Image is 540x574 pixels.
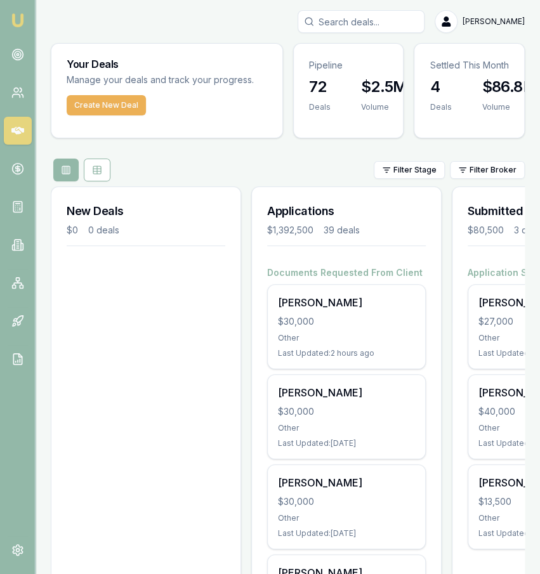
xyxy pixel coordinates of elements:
[470,165,517,175] span: Filter Broker
[278,295,415,310] div: [PERSON_NAME]
[430,102,451,112] div: Deals
[67,59,267,69] h3: Your Deals
[430,59,509,72] p: Settled This Month
[278,405,415,418] div: $30,000
[361,77,407,97] h3: $2.5M
[482,102,532,112] div: Volume
[278,333,415,343] div: Other
[67,202,225,220] h3: New Deals
[67,224,78,237] div: $0
[278,385,415,400] div: [PERSON_NAME]
[88,224,119,237] div: 0 deals
[309,77,331,97] h3: 72
[463,16,525,27] span: [PERSON_NAME]
[309,102,331,112] div: Deals
[267,224,313,237] div: $1,392,500
[324,224,360,237] div: 39 deals
[361,102,407,112] div: Volume
[278,528,415,538] div: Last Updated: [DATE]
[278,438,415,448] div: Last Updated: [DATE]
[278,495,415,508] div: $30,000
[482,77,532,97] h3: $86.8K
[267,266,426,279] h4: Documents Requested From Client
[278,475,415,490] div: [PERSON_NAME]
[278,348,415,358] div: Last Updated: 2 hours ago
[309,59,388,72] p: Pipeline
[374,161,445,179] button: Filter Stage
[10,13,25,28] img: emu-icon-u.png
[278,513,415,523] div: Other
[278,423,415,433] div: Other
[468,224,504,237] div: $80,500
[278,315,415,328] div: $30,000
[298,10,425,33] input: Search deals
[67,95,146,115] button: Create New Deal
[67,73,267,88] p: Manage your deals and track your progress.
[450,161,525,179] button: Filter Broker
[267,202,426,220] h3: Applications
[430,77,451,97] h3: 4
[393,165,437,175] span: Filter Stage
